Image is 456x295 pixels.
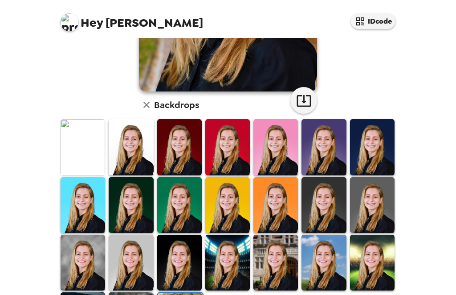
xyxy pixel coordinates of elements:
[61,9,203,29] span: [PERSON_NAME]
[154,98,199,112] h6: Backdrops
[61,13,78,31] img: profile pic
[81,15,103,31] span: Hey
[61,119,105,175] img: Original
[351,13,395,29] button: IDcode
